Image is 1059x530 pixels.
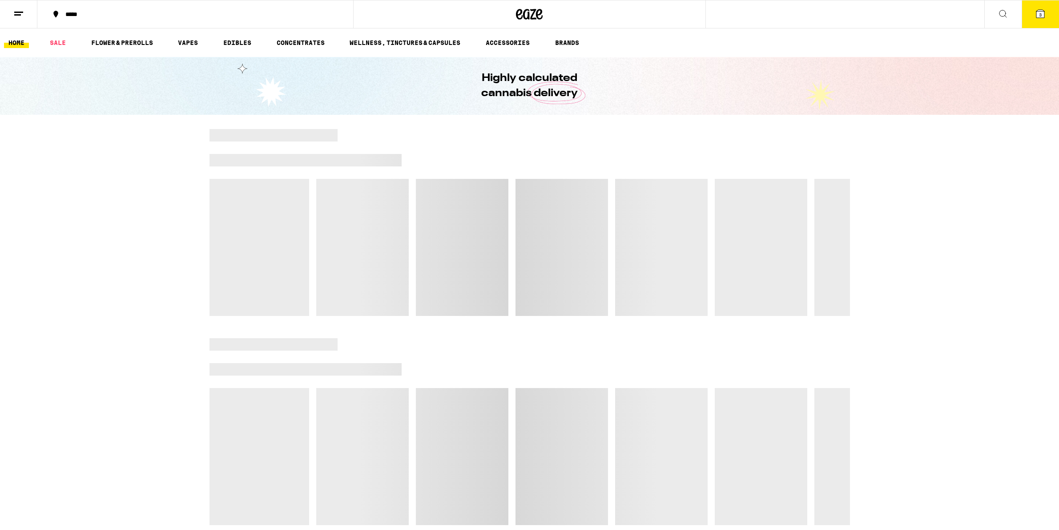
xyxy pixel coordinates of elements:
[1039,12,1042,17] span: 3
[219,37,256,48] a: EDIBLES
[551,37,584,48] a: BRANDS
[4,37,29,48] a: HOME
[345,37,465,48] a: WELLNESS, TINCTURES & CAPSULES
[173,37,202,48] a: VAPES
[272,37,329,48] a: CONCENTRATES
[87,37,157,48] a: FLOWER & PREROLLS
[45,37,70,48] a: SALE
[481,37,534,48] a: ACCESSORIES
[1022,0,1059,28] button: 3
[456,71,603,101] h1: Highly calculated cannabis delivery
